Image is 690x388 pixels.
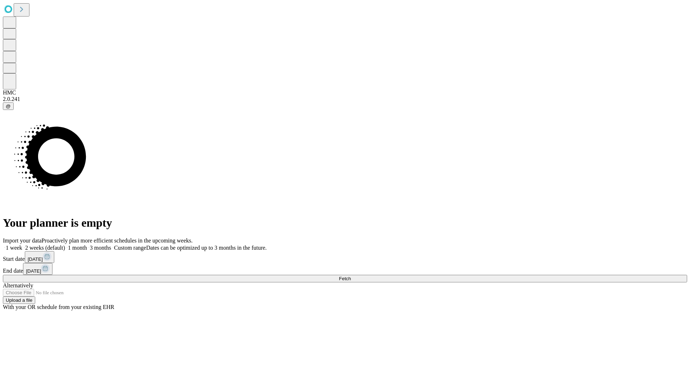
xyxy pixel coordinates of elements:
[339,276,351,281] span: Fetch
[6,245,22,251] span: 1 week
[3,282,33,288] span: Alternatively
[146,245,267,251] span: Dates can be optimized up to 3 months in the future.
[68,245,87,251] span: 1 month
[3,96,687,102] div: 2.0.241
[3,102,14,110] button: @
[42,237,193,244] span: Proactively plan more efficient schedules in the upcoming weeks.
[3,296,35,304] button: Upload a file
[25,245,65,251] span: 2 weeks (default)
[3,237,42,244] span: Import your data
[26,268,41,274] span: [DATE]
[3,275,687,282] button: Fetch
[90,245,111,251] span: 3 months
[3,216,687,230] h1: Your planner is empty
[6,103,11,109] span: @
[3,263,687,275] div: End date
[25,251,54,263] button: [DATE]
[114,245,146,251] span: Custom range
[3,251,687,263] div: Start date
[28,257,43,262] span: [DATE]
[23,263,52,275] button: [DATE]
[3,89,687,96] div: HMC
[3,304,114,310] span: With your OR schedule from your existing EHR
